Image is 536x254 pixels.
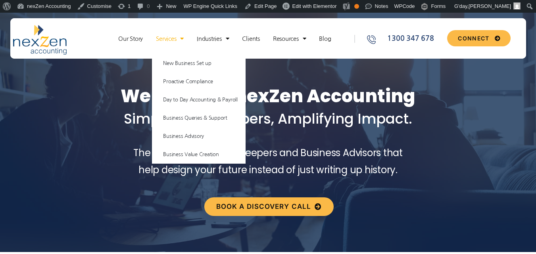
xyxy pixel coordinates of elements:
span: CONNECT [458,36,489,41]
a: New Business Set up [152,54,246,73]
a: Day to Day Accounting & Payroll [152,91,246,109]
span: Book a discovery call [216,203,311,210]
span: Simplifying Numbers, Amplifying Impact. [124,109,412,128]
a: Business Value Creation [152,145,246,164]
a: Business Queries & Support [152,109,246,127]
a: Blog [315,35,335,43]
span: 1300 347 678 [385,33,434,44]
a: Resources [269,35,310,43]
span: Edit with Elementor [292,3,336,9]
a: Book a discovery call [204,197,334,216]
a: CONNECT [447,30,510,46]
span: [PERSON_NAME] [469,3,511,9]
ul: Services [152,54,246,164]
a: Our Story [114,35,147,43]
a: Industries [193,35,233,43]
a: Services [152,35,188,43]
a: Business Advisory [152,127,246,145]
a: Proactive Compliance [152,73,246,91]
span: The Accountants, Bookkeepers and Business Advisors that help design your future instead of just w... [133,146,403,176]
nav: Menu [99,35,350,43]
div: OK [354,4,359,9]
a: Clients [238,35,263,43]
a: 1300 347 678 [366,33,444,44]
